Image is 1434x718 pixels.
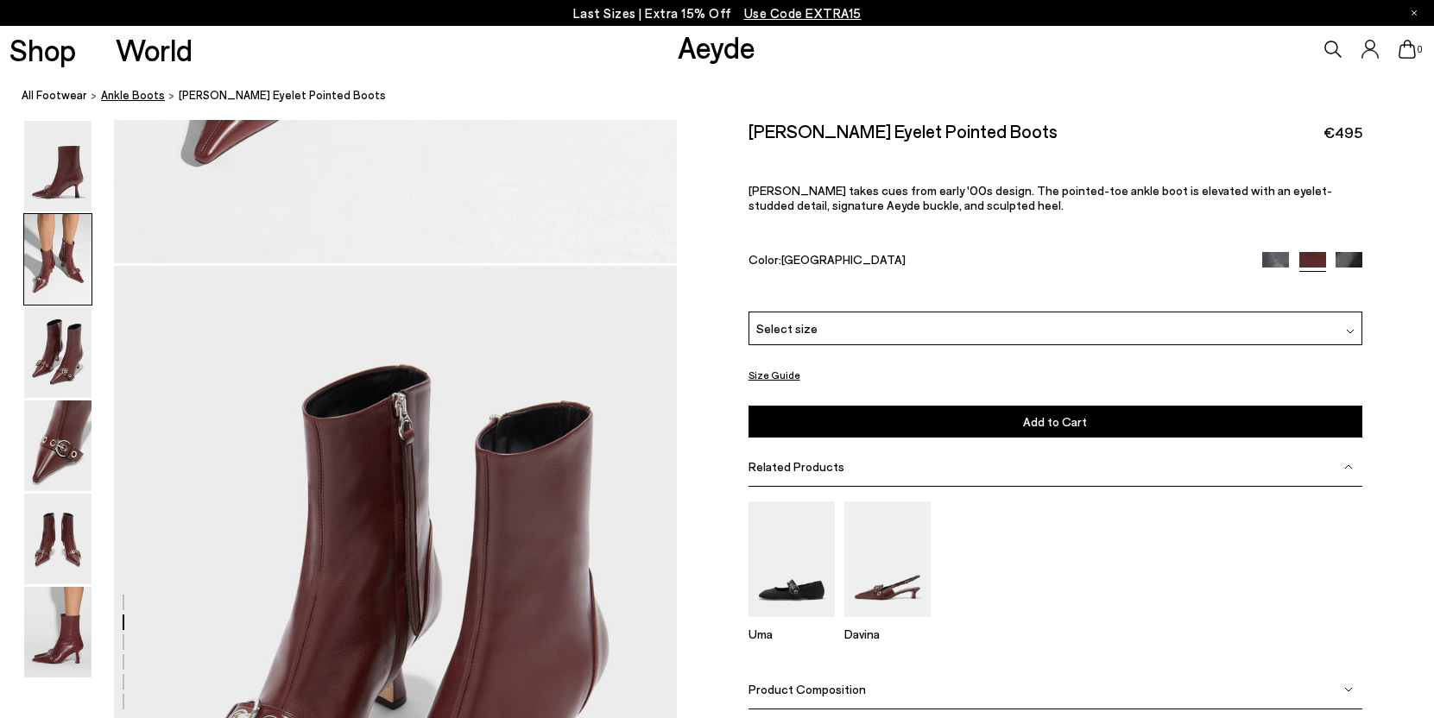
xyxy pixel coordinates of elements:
span: Product Composition [749,682,866,696]
span: [GEOGRAPHIC_DATA] [781,252,906,267]
a: World [116,35,193,65]
span: ankle boots [101,88,165,102]
a: 0 [1399,40,1416,59]
img: Halima Eyelet Pointed Boots - Image 1 [24,121,92,211]
img: Halima Eyelet Pointed Boots - Image 6 [24,587,92,677]
p: [PERSON_NAME] takes cues from early '00s design. The pointed-toe ankle boot is elevated with an e... [749,183,1362,212]
img: Halima Eyelet Pointed Boots - Image 3 [24,307,92,398]
span: [PERSON_NAME] Eyelet Pointed Boots [179,86,386,104]
div: Color: [749,252,1243,272]
button: Size Guide [749,364,800,386]
a: Davina Eyelet Slingback Pumps Davina [844,605,931,641]
button: Add to Cart [749,406,1362,438]
a: Aeyde [678,28,755,65]
a: Shop [9,35,76,65]
img: svg%3E [1344,685,1353,694]
a: ankle boots [101,86,165,104]
p: Last Sizes | Extra 15% Off [573,3,862,24]
span: Add to Cart [1023,414,1087,429]
span: Navigate to /collections/ss25-final-sizes [744,5,862,21]
span: 0 [1416,45,1425,54]
img: Halima Eyelet Pointed Boots - Image 2 [24,214,92,305]
a: All Footwear [22,86,87,104]
p: Uma [749,627,835,641]
img: Uma Eyelet Grosgrain Mary-Jane Flats [749,501,835,616]
h2: [PERSON_NAME] Eyelet Pointed Boots [749,120,1058,142]
span: Related Products [749,459,844,474]
img: Davina Eyelet Slingback Pumps [844,501,931,616]
img: svg%3E [1346,327,1355,336]
span: €495 [1323,122,1362,143]
img: Halima Eyelet Pointed Boots - Image 5 [24,494,92,584]
img: svg%3E [1344,463,1353,471]
p: Davina [844,627,931,641]
nav: breadcrumb [22,72,1434,120]
a: Uma Eyelet Grosgrain Mary-Jane Flats Uma [749,605,835,641]
span: Select size [756,318,818,337]
img: Halima Eyelet Pointed Boots - Image 4 [24,400,92,491]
